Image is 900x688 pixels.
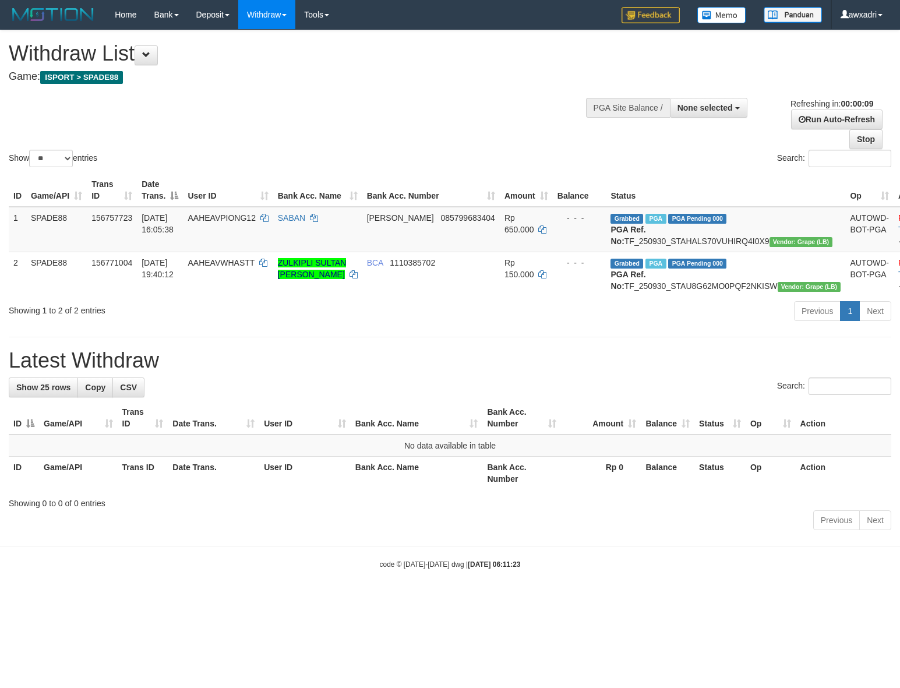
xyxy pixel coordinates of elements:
th: User ID: activate to sort column ascending [259,401,351,435]
a: SABAN [278,213,305,223]
th: Date Trans. [168,457,259,490]
th: ID: activate to sort column descending [9,401,39,435]
th: Balance: activate to sort column ascending [641,401,694,435]
th: Date Trans.: activate to sort column descending [137,174,183,207]
span: Rp 650.000 [504,213,534,234]
td: SPADE88 [26,252,87,297]
h4: Game: [9,71,588,83]
span: Copy 085799683404 to clipboard [440,213,495,223]
th: Bank Acc. Number [482,457,560,490]
span: Copy [85,383,105,392]
th: Trans ID: activate to sort column ascending [87,174,137,207]
a: ZULKIPLI SULTAN [PERSON_NAME] [278,258,347,279]
div: Showing 0 to 0 of 0 entries [9,493,891,509]
span: [DATE] 16:05:38 [142,213,174,234]
span: [DATE] 19:40:12 [142,258,174,279]
span: ISPORT > SPADE88 [40,71,123,84]
th: Trans ID [118,457,168,490]
strong: [DATE] 06:11:23 [468,560,520,569]
a: Run Auto-Refresh [791,110,883,129]
td: 1 [9,207,26,252]
span: PGA Pending [668,214,726,224]
th: Op [746,457,796,490]
th: ID [9,174,26,207]
span: Refreshing in: [790,99,873,108]
th: Rp 0 [561,457,641,490]
label: Show entries [9,150,97,167]
td: 2 [9,252,26,297]
span: Grabbed [610,259,643,269]
input: Search: [809,377,891,395]
label: Search: [777,150,891,167]
a: CSV [112,377,144,397]
a: Previous [813,510,860,530]
a: Stop [849,129,883,149]
th: User ID: activate to sort column ascending [183,174,273,207]
th: Game/API: activate to sort column ascending [39,401,118,435]
a: Show 25 rows [9,377,78,397]
div: Showing 1 to 2 of 2 entries [9,300,366,316]
small: code © [DATE]-[DATE] dwg | [380,560,521,569]
td: TF_250930_STAHALS70VUHIRQ4I0X9 [606,207,845,252]
span: Vendor URL: https://dashboard.q2checkout.com/secure [770,237,833,247]
th: Op: activate to sort column ascending [845,174,894,207]
th: Action [796,457,891,490]
th: Bank Acc. Name [351,457,483,490]
span: Copy 1110385702 to clipboard [390,258,435,267]
div: - - - [557,212,602,224]
img: Button%20Memo.svg [697,7,746,23]
span: Marked by awxadri [645,259,666,269]
label: Search: [777,377,891,395]
span: None selected [677,103,733,112]
div: - - - [557,257,602,269]
span: Show 25 rows [16,383,70,392]
span: BCA [367,258,383,267]
span: Vendor URL: https://dashboard.q2checkout.com/secure [778,282,841,292]
th: Balance [553,174,606,207]
b: PGA Ref. No: [610,270,645,291]
span: AAHEAVWHASTT [188,258,255,267]
td: AUTOWD-BOT-PGA [845,207,894,252]
img: panduan.png [764,7,822,23]
strong: 00:00:09 [841,99,873,108]
span: 156757723 [91,213,132,223]
th: Game/API: activate to sort column ascending [26,174,87,207]
span: 156771004 [91,258,132,267]
span: Grabbed [610,214,643,224]
input: Search: [809,150,891,167]
div: PGA Site Balance / [586,98,670,118]
a: Next [859,301,891,321]
th: Status: activate to sort column ascending [694,401,746,435]
span: PGA Pending [668,259,726,269]
td: SPADE88 [26,207,87,252]
th: Op: activate to sort column ascending [746,401,796,435]
th: ID [9,457,39,490]
th: Bank Acc. Name: activate to sort column ascending [351,401,483,435]
th: Amount: activate to sort column ascending [500,174,553,207]
img: MOTION_logo.png [9,6,97,23]
th: Bank Acc. Number: activate to sort column ascending [362,174,500,207]
span: AAHEAVPIONG12 [188,213,255,223]
select: Showentries [29,150,73,167]
a: Next [859,510,891,530]
th: Action [796,401,891,435]
th: Bank Acc. Name: activate to sort column ascending [273,174,362,207]
th: Bank Acc. Number: activate to sort column ascending [482,401,560,435]
span: Rp 150.000 [504,258,534,279]
a: 1 [840,301,860,321]
button: None selected [670,98,747,118]
th: Amount: activate to sort column ascending [561,401,641,435]
th: Game/API [39,457,118,490]
th: Status [606,174,845,207]
span: CSV [120,383,137,392]
th: User ID [259,457,351,490]
th: Date Trans.: activate to sort column ascending [168,401,259,435]
h1: Latest Withdraw [9,349,891,372]
span: Marked by awxwdspade [645,214,666,224]
h1: Withdraw List [9,42,588,65]
img: Feedback.jpg [622,7,680,23]
a: Previous [794,301,841,321]
th: Status [694,457,746,490]
th: Balance [641,457,694,490]
b: PGA Ref. No: [610,225,645,246]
